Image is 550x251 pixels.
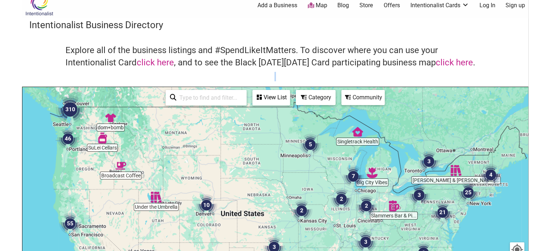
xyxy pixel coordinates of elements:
[56,95,85,124] div: 310
[115,160,126,171] div: Broadcast Coffee
[252,90,290,105] div: See a list of the visible businesses
[151,192,162,203] div: Under the Umbrella
[137,57,174,68] a: click here
[97,133,108,143] div: SuLei Cellars
[436,57,473,68] a: click here
[296,90,336,105] div: Filter by category
[105,112,116,123] div: dom+bomb
[480,164,502,186] div: 4
[457,182,479,203] div: 25
[166,90,247,105] div: Type to search and filter
[29,18,521,31] h3: Intentionalist Business Directory
[432,202,453,223] div: 21
[479,1,495,9] a: Log In
[418,151,440,172] div: 3
[359,1,373,9] a: Store
[196,194,217,216] div: 10
[57,128,79,150] div: 46
[59,213,81,234] div: 55
[367,167,378,178] div: Big City Vibes
[408,184,430,206] div: 3
[342,91,384,104] div: Community
[257,1,297,9] a: Add a Business
[299,134,321,155] div: 5
[506,1,525,9] a: Sign up
[291,200,312,221] div: 2
[388,200,399,211] div: Slammers Bar & Pizza Kitchen
[451,165,461,176] div: Keaton & Lloyd Bookshop
[342,165,364,187] div: 7
[384,1,400,9] a: Offers
[410,1,469,9] a: Intentionalist Cards
[355,195,377,217] div: 2
[352,126,363,137] div: Singletrack Health
[331,188,352,210] div: 2
[337,1,349,9] a: Blog
[307,1,327,10] a: Map
[65,44,485,69] h4: Explore all of the business listings and #SpendLikeItMatters. To discover where you can use your ...
[253,91,289,104] div: View List
[297,91,335,104] div: Category
[341,90,385,105] div: Filter by Community
[176,91,242,105] input: Type to find and filter...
